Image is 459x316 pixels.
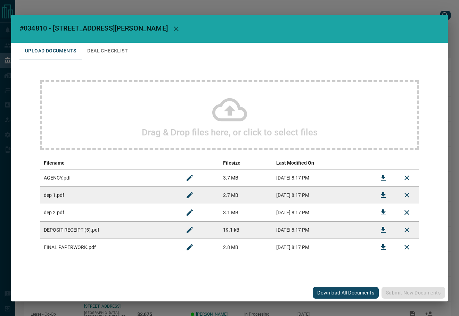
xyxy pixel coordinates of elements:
[40,204,178,221] td: dep 2.pdf
[82,43,133,59] button: Deal Checklist
[40,80,419,150] div: Drag & Drop files here, or click to select files
[375,204,392,221] button: Download
[181,169,198,186] button: Rename
[399,187,415,203] button: Remove File
[181,239,198,256] button: Rename
[181,222,198,238] button: Rename
[371,157,395,169] th: download action column
[178,157,220,169] th: edit column
[40,169,178,186] td: AGENCY.pdf
[375,169,392,186] button: Download
[375,239,392,256] button: Download
[273,221,371,239] td: [DATE] 8:17 PM
[181,204,198,221] button: Rename
[273,157,371,169] th: Last Modified On
[220,221,273,239] td: 19.1 kB
[181,187,198,203] button: Rename
[399,204,415,221] button: Remove File
[40,157,178,169] th: Filename
[395,157,419,169] th: delete file action column
[273,186,371,204] td: [DATE] 8:17 PM
[40,221,178,239] td: DEPOSIT RECEIPT (5).pdf
[220,186,273,204] td: 2.7 MB
[273,169,371,186] td: [DATE] 8:17 PM
[399,222,415,238] button: Remove File
[40,239,178,256] td: FINAL PAPERWORK.pdf
[313,287,379,299] button: Download All Documents
[220,157,273,169] th: Filesize
[399,169,415,186] button: Remove File
[19,24,168,32] span: #034810 - [STREET_ADDRESS][PERSON_NAME]
[375,187,392,203] button: Download
[220,169,273,186] td: 3.7 MB
[399,239,415,256] button: Remove File
[375,222,392,238] button: Download
[273,204,371,221] td: [DATE] 8:17 PM
[220,204,273,221] td: 3.1 MB
[19,43,82,59] button: Upload Documents
[142,127,318,138] h2: Drag & Drop files here, or click to select files
[40,186,178,204] td: dep 1.pdf
[273,239,371,256] td: [DATE] 8:17 PM
[220,239,273,256] td: 2.8 MB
